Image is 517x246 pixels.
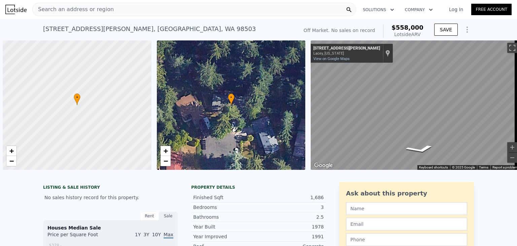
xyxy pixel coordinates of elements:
a: Terms [479,165,488,169]
span: + [163,147,168,155]
div: Property details [191,185,326,190]
a: Zoom out [6,156,16,166]
span: $558,000 [391,24,423,31]
button: Keyboard shortcuts [419,165,448,170]
div: Off Market. No sales on record [304,27,375,34]
span: 3Y [143,232,149,237]
a: Zoom in [6,146,16,156]
div: 3 [258,204,324,211]
div: 1991 [258,233,324,240]
span: − [9,157,14,165]
input: Email [346,218,467,230]
div: Finished Sqft [193,194,258,201]
button: Solutions [357,4,400,16]
div: • [228,93,235,105]
div: Sale [159,212,178,220]
div: • [74,93,80,105]
div: Houses Median Sale [47,224,173,231]
div: Year Improved [193,233,258,240]
div: Lotside ARV [391,31,423,38]
span: 10Y [152,232,161,237]
div: [STREET_ADDRESS][PERSON_NAME] , [GEOGRAPHIC_DATA] , WA 98503 [43,24,256,34]
div: Year Built [193,223,258,230]
span: • [228,94,235,100]
div: 1978 [258,223,324,230]
button: Show Options [460,23,474,36]
div: [STREET_ADDRESS][PERSON_NAME] [313,46,380,51]
span: 1Y [135,232,141,237]
img: Google [312,161,335,170]
div: No sales history record for this property. [43,191,178,204]
div: 1,686 [258,194,324,201]
a: Free Account [471,4,512,15]
input: Phone [346,233,467,246]
span: Search an address or region [33,5,114,13]
a: Open this area in Google Maps (opens a new window) [312,161,335,170]
span: + [9,147,14,155]
div: Bedrooms [193,204,258,211]
span: − [163,157,168,165]
div: Ask about this property [346,189,467,198]
div: Bathrooms [193,214,258,220]
a: Log In [441,6,471,13]
div: 2.5 [258,214,324,220]
div: Lacey, [US_STATE] [313,51,380,56]
button: SAVE [434,24,458,36]
span: • [74,94,80,100]
div: LISTING & SALE HISTORY [43,185,178,191]
button: Company [400,4,438,16]
a: Zoom out [161,156,171,166]
div: Rent [140,212,159,220]
span: © 2025 Google [452,165,475,169]
input: Name [346,202,467,215]
path: Go South, Monique Ct SE [397,143,444,155]
a: Show location on map [385,50,390,57]
img: Lotside [5,5,27,14]
div: Price per Square Foot [47,231,110,242]
span: Max [164,232,173,239]
a: View on Google Maps [313,57,350,61]
a: Zoom in [161,146,171,156]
